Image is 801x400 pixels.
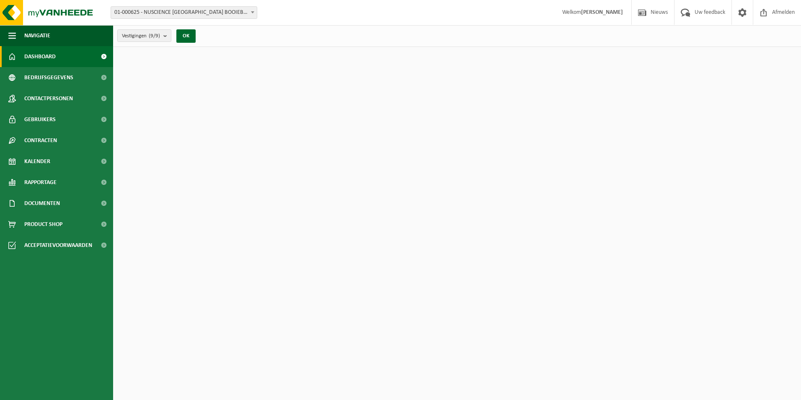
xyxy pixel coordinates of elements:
[24,214,62,235] span: Product Shop
[24,25,50,46] span: Navigatie
[24,130,57,151] span: Contracten
[24,46,56,67] span: Dashboard
[176,29,196,43] button: OK
[24,88,73,109] span: Contactpersonen
[111,7,257,18] span: 01-000625 - NUSCIENCE BELGIUM BOOIEBOS - DRONGEN
[24,193,60,214] span: Documenten
[111,6,257,19] span: 01-000625 - NUSCIENCE BELGIUM BOOIEBOS - DRONGEN
[117,29,171,42] button: Vestigingen(9/9)
[24,235,92,256] span: Acceptatievoorwaarden
[122,30,160,42] span: Vestigingen
[24,172,57,193] span: Rapportage
[24,67,73,88] span: Bedrijfsgegevens
[24,109,56,130] span: Gebruikers
[149,33,160,39] count: (9/9)
[581,9,623,16] strong: [PERSON_NAME]
[24,151,50,172] span: Kalender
